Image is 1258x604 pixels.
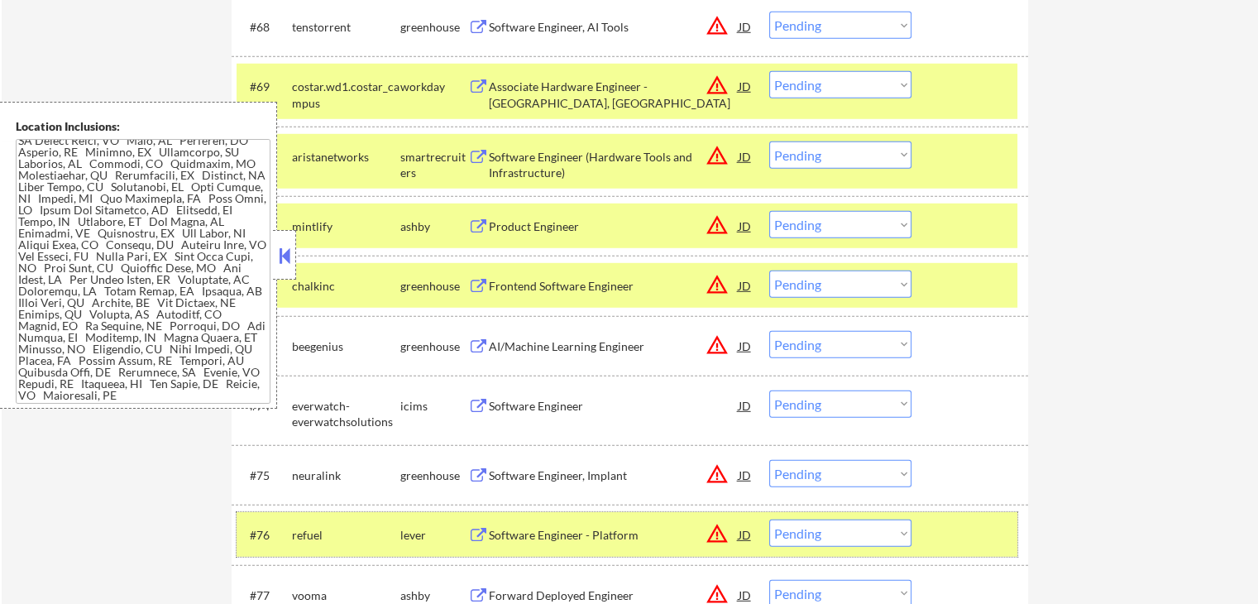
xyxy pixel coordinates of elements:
div: JD [737,331,753,361]
button: warning_amber [706,14,729,37]
div: Software Engineer (Hardware Tools and Infrastructure) [489,149,739,181]
div: ashby [400,218,468,235]
div: #69 [250,79,279,95]
div: Frontend Software Engineer [489,278,739,295]
div: greenhouse [400,278,468,295]
button: warning_amber [706,74,729,97]
div: Software Engineer, Implant [489,467,739,484]
div: JD [737,141,753,171]
div: Forward Deployed Engineer [489,587,739,604]
div: AI/Machine Learning Engineer [489,338,739,355]
div: Software Engineer [489,398,739,415]
div: icims [400,398,468,415]
div: aristanetworks [292,149,400,165]
div: #75 [250,467,279,484]
button: warning_amber [706,463,729,486]
div: neuralink [292,467,400,484]
div: JD [737,460,753,490]
div: vooma [292,587,400,604]
div: #76 [250,527,279,544]
div: #68 [250,19,279,36]
div: beegenius [292,338,400,355]
div: chalkinc [292,278,400,295]
div: tenstorrent [292,19,400,36]
div: Associate Hardware Engineer - [GEOGRAPHIC_DATA], [GEOGRAPHIC_DATA] [489,79,739,111]
div: JD [737,520,753,549]
div: mintlify [292,218,400,235]
div: #77 [250,587,279,604]
div: JD [737,391,753,420]
div: Location Inclusions: [16,118,270,135]
div: greenhouse [400,338,468,355]
div: everwatch-everwatchsolutions [292,398,400,430]
div: Product Engineer [489,218,739,235]
div: workday [400,79,468,95]
button: warning_amber [706,213,729,237]
div: smartrecruiters [400,149,468,181]
div: JD [737,271,753,300]
div: JD [737,211,753,241]
div: ashby [400,587,468,604]
div: Software Engineer - Platform [489,527,739,544]
div: JD [737,12,753,41]
div: greenhouse [400,19,468,36]
div: lever [400,527,468,544]
button: warning_amber [706,522,729,545]
button: warning_amber [706,333,729,357]
div: costar.wd1.costar_campus [292,79,400,111]
div: JD [737,71,753,101]
button: warning_amber [706,273,729,296]
div: refuel [292,527,400,544]
button: warning_amber [706,144,729,167]
div: greenhouse [400,467,468,484]
div: Software Engineer, AI Tools [489,19,739,36]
